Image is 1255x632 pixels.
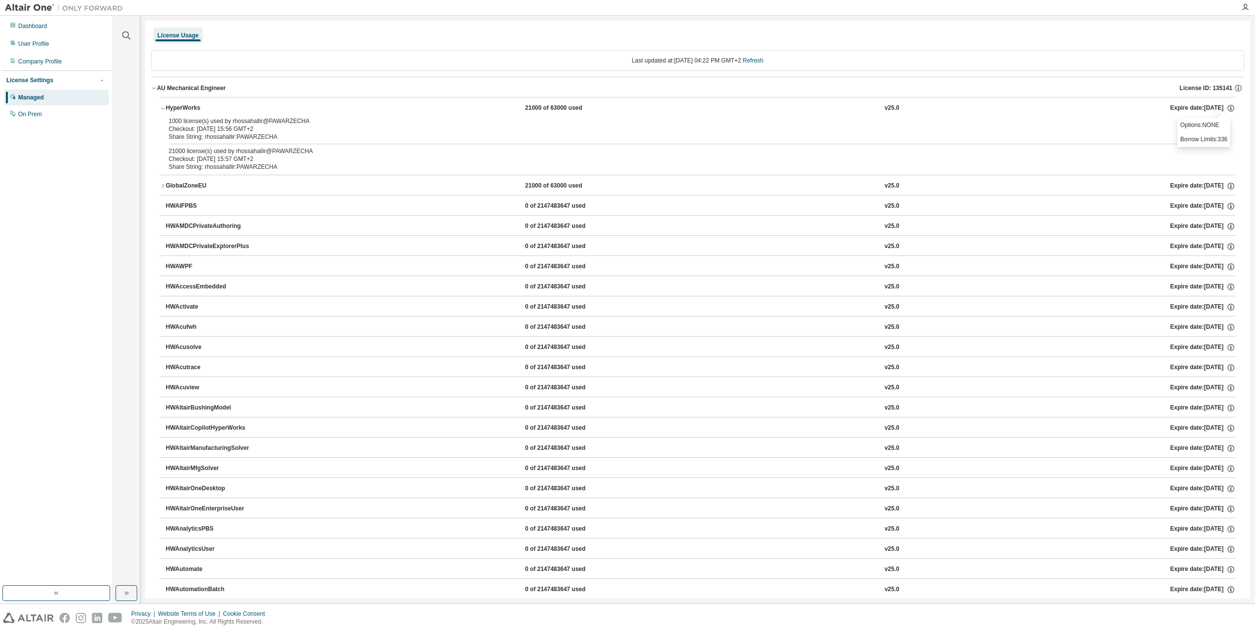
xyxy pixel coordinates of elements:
[166,404,254,412] div: HWAltairBushingModel
[166,343,254,352] div: HWAcusolve
[885,283,899,291] div: v25.0
[18,22,47,30] div: Dashboard
[885,363,899,372] div: v25.0
[885,444,899,453] div: v25.0
[157,32,199,39] div: License Usage
[166,559,1235,580] button: HWAutomate0 of 2147483647 usedv25.0Expire date:[DATE]
[18,110,42,118] div: On Prem
[169,147,1203,155] div: 21000 license(s) used by rhossahallir@PAWARZECHA
[525,484,614,493] div: 0 of 2147483647 used
[525,565,614,574] div: 0 of 2147483647 used
[166,545,254,554] div: HWAnalyticsUser
[166,323,254,332] div: HWAcufwh
[169,133,1203,141] div: Share String: rhossahallir:PAWARZECHA
[1180,121,1227,129] p: Options: NONE
[166,377,1235,399] button: HWAcuview0 of 2147483647 usedv25.0Expire date:[DATE]
[1170,585,1235,594] div: Expire date: [DATE]
[166,363,254,372] div: HWAcutrace
[166,104,254,113] div: HyperWorks
[151,50,1244,71] div: Last updated at: [DATE] 04:22 PM GMT+2
[885,262,899,271] div: v25.0
[169,125,1203,133] div: Checkout: [DATE] 15:56 GMT+2
[885,383,899,392] div: v25.0
[5,3,128,13] img: Altair One
[151,77,1244,99] button: AU Mechanical EngineerLicense ID: 135141
[166,585,254,594] div: HWAutomationBatch
[1180,135,1227,144] p: Borrow Limits: 336
[885,545,899,554] div: v25.0
[885,104,899,113] div: v25.0
[166,357,1235,379] button: HWAcutrace0 of 2147483647 usedv25.0Expire date:[DATE]
[1170,182,1235,190] div: Expire date: [DATE]
[1170,404,1235,412] div: Expire date: [DATE]
[166,525,254,534] div: HWAnalyticsPBS
[525,323,614,332] div: 0 of 2147483647 used
[525,545,614,554] div: 0 of 2147483647 used
[525,383,614,392] div: 0 of 2147483647 used
[166,424,254,433] div: HWAltairCopilotHyperWorks
[6,76,53,84] div: License Settings
[885,484,899,493] div: v25.0
[166,538,1235,560] button: HWAnalyticsUser0 of 2147483647 usedv25.0Expire date:[DATE]
[1170,565,1235,574] div: Expire date: [DATE]
[885,525,899,534] div: v25.0
[1170,545,1235,554] div: Expire date: [DATE]
[166,182,254,190] div: GlobalZoneEU
[1170,525,1235,534] div: Expire date: [DATE]
[169,117,1203,125] div: 1000 license(s) used by rhossahallir@PAWARZECHA
[18,94,44,101] div: Managed
[166,478,1235,500] button: HWAltairOneDesktop0 of 2147483647 usedv25.0Expire date:[DATE]
[525,505,614,513] div: 0 of 2147483647 used
[885,424,899,433] div: v25.0
[885,242,899,251] div: v25.0
[60,613,70,623] img: facebook.svg
[525,222,614,231] div: 0 of 2147483647 used
[525,182,614,190] div: 21000 of 63000 used
[18,58,62,65] div: Company Profile
[525,585,614,594] div: 0 of 2147483647 used
[166,296,1235,318] button: HWActivate0 of 2147483647 usedv25.0Expire date:[DATE]
[525,404,614,412] div: 0 of 2147483647 used
[1170,424,1235,433] div: Expire date: [DATE]
[743,57,763,64] a: Refresh
[1170,383,1235,392] div: Expire date: [DATE]
[525,283,614,291] div: 0 of 2147483647 used
[885,565,899,574] div: v25.0
[166,438,1235,459] button: HWAltairManufacturingSolver0 of 2147483647 usedv25.0Expire date:[DATE]
[1170,505,1235,513] div: Expire date: [DATE]
[525,464,614,473] div: 0 of 2147483647 used
[525,104,614,113] div: 21000 of 63000 used
[166,397,1235,419] button: HWAltairBushingModel0 of 2147483647 usedv25.0Expire date:[DATE]
[1170,202,1235,211] div: Expire date: [DATE]
[1170,303,1235,312] div: Expire date: [DATE]
[92,613,102,623] img: linkedin.svg
[131,610,158,618] div: Privacy
[1170,222,1235,231] div: Expire date: [DATE]
[166,498,1235,520] button: HWAltairOneEnterpriseUser0 of 2147483647 usedv25.0Expire date:[DATE]
[166,303,254,312] div: HWActivate
[166,505,254,513] div: HWAltairOneEnterpriseUser
[1170,242,1235,251] div: Expire date: [DATE]
[1170,283,1235,291] div: Expire date: [DATE]
[166,283,254,291] div: HWAccessEmbedded
[166,337,1235,358] button: HWAcusolve0 of 2147483647 usedv25.0Expire date:[DATE]
[166,236,1235,257] button: HWAMDCPrivateExplorerPlus0 of 2147483647 usedv25.0Expire date:[DATE]
[18,40,49,48] div: User Profile
[1170,104,1235,113] div: Expire date: [DATE]
[1170,323,1235,332] div: Expire date: [DATE]
[76,613,86,623] img: instagram.svg
[525,242,614,251] div: 0 of 2147483647 used
[223,610,270,618] div: Cookie Consent
[166,484,254,493] div: HWAltairOneDesktop
[525,343,614,352] div: 0 of 2147483647 used
[166,579,1235,600] button: HWAutomationBatch0 of 2147483647 usedv25.0Expire date:[DATE]
[166,464,254,473] div: HWAltairMfgSolver
[108,613,122,623] img: youtube.svg
[157,84,226,92] div: AU Mechanical Engineer
[525,424,614,433] div: 0 of 2147483647 used
[166,202,254,211] div: HWAIFPBS
[885,404,899,412] div: v25.0
[1170,484,1235,493] div: Expire date: [DATE]
[885,343,899,352] div: v25.0
[1180,84,1232,92] span: License ID: 135141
